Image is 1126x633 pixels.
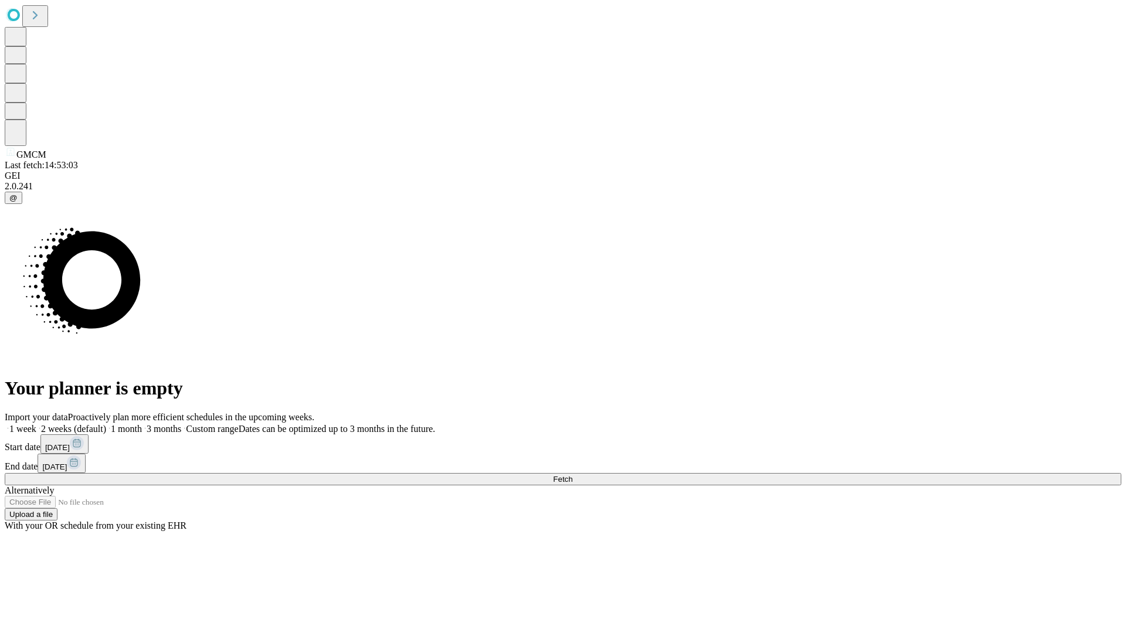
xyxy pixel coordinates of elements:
[111,424,142,434] span: 1 month
[9,424,36,434] span: 1 week
[5,181,1121,192] div: 2.0.241
[16,149,46,159] span: GMCM
[68,412,314,422] span: Proactively plan more efficient schedules in the upcoming weeks.
[41,424,106,434] span: 2 weeks (default)
[5,485,54,495] span: Alternatively
[5,520,186,530] span: With your OR schedule from your existing EHR
[38,454,86,473] button: [DATE]
[45,443,70,452] span: [DATE]
[5,171,1121,181] div: GEI
[147,424,181,434] span: 3 months
[5,434,1121,454] div: Start date
[5,454,1121,473] div: End date
[9,193,18,202] span: @
[5,508,57,520] button: Upload a file
[5,377,1121,399] h1: Your planner is empty
[553,475,572,484] span: Fetch
[5,473,1121,485] button: Fetch
[5,192,22,204] button: @
[239,424,435,434] span: Dates can be optimized up to 3 months in the future.
[5,412,68,422] span: Import your data
[42,462,67,471] span: [DATE]
[40,434,89,454] button: [DATE]
[186,424,238,434] span: Custom range
[5,160,78,170] span: Last fetch: 14:53:03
